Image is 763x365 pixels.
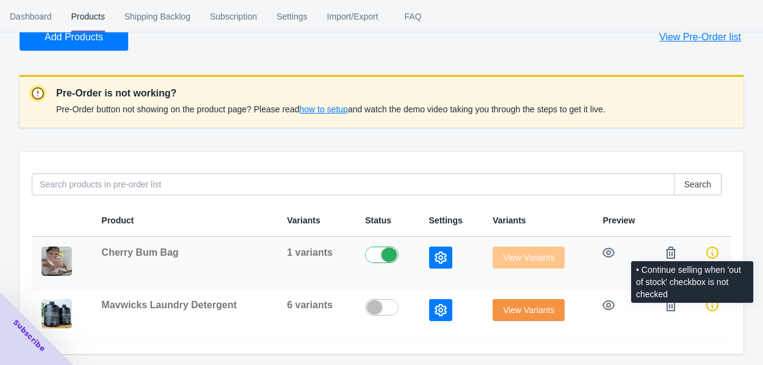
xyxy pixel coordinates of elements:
[56,104,606,114] span: Pre-Order button not showing on the product page? Please read and watch the demo video taking you...
[71,1,105,32] span: Products
[101,247,178,258] span: Cherry Bum Bag
[287,247,333,258] span: 1 variants
[429,215,463,225] span: Settings
[398,1,429,32] span: FAQ
[674,173,721,195] button: Search
[210,1,257,32] span: Subscription
[503,305,554,315] span: View Variants
[11,317,48,354] span: Subscribe
[602,215,635,225] span: Preview
[101,215,134,225] span: Product
[287,215,320,225] span: Variants
[645,24,756,51] button: View Pre-Order list
[45,31,103,43] span: Add Products
[365,215,391,225] span: Status
[10,1,52,32] span: Dashboard
[287,300,333,310] span: 6 variants
[20,24,128,51] button: Add Products
[101,300,236,310] span: Mavwicks Laundry Detergent
[493,299,565,321] button: View Variants
[327,1,378,32] span: Import/Export
[125,1,190,32] span: Shipping Backlog
[42,247,72,276] img: 2B35EA85-8DCC-42B3-A768-3F19A69E3881.jpg
[493,215,526,225] span: Variants
[684,179,711,189] span: Search
[659,31,741,43] span: View Pre-Order list
[56,86,606,101] p: Pre-Order is not working?
[32,173,674,195] input: Search products in pre-order list
[299,104,347,114] span: how to setup
[277,1,308,32] span: Settings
